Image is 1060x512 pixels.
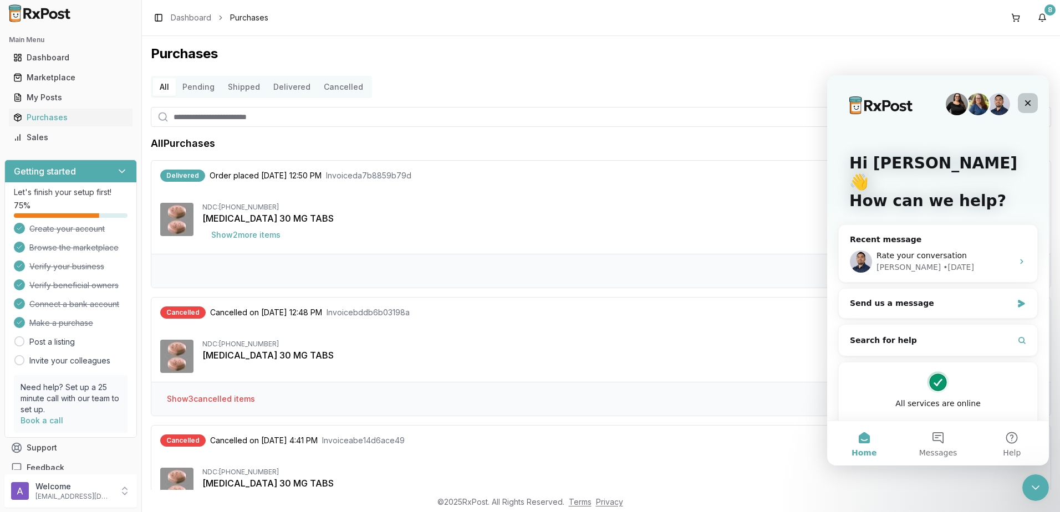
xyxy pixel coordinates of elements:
span: Invoice bddb6b03198a [327,307,410,318]
a: Dashboard [171,12,211,23]
button: Sales [4,129,137,146]
div: [MEDICAL_DATA] 30 MG TABS [202,477,1042,490]
a: Terms [569,497,592,506]
p: Let's finish your setup first! [14,187,128,198]
iframe: Intercom live chat [1022,474,1049,501]
button: Cancelled [317,78,370,96]
button: Delivered [267,78,317,96]
p: [EMAIL_ADDRESS][DOMAIN_NAME] [35,492,113,501]
a: Book a call [21,416,63,425]
div: NDC: [PHONE_NUMBER] [202,468,1042,477]
div: NDC: [PHONE_NUMBER] [202,203,1042,212]
a: My Posts [9,88,132,107]
div: Cancelled [160,306,206,319]
nav: breadcrumb [171,12,268,23]
span: Cancelled on [DATE] 12:48 PM [210,307,322,318]
p: Need help? Set up a 25 minute call with our team to set up. [21,382,121,415]
a: Privacy [596,497,623,506]
h1: Purchases [151,45,1051,63]
span: Make a purchase [29,318,93,329]
p: Welcome [35,481,113,492]
span: Browse the marketplace [29,242,119,253]
button: Support [4,438,137,458]
span: Create your account [29,223,105,234]
div: NDC: [PHONE_NUMBER] [202,340,1042,349]
h1: All Purchases [151,136,215,151]
div: Marketplace [13,72,128,83]
div: [MEDICAL_DATA] 30 MG TABS [202,349,1042,362]
span: Verify beneficial owners [29,280,119,291]
div: My Posts [13,92,128,103]
button: Feedback [4,458,137,478]
span: Connect a bank account [29,299,119,310]
button: All [153,78,176,96]
iframe: Intercom live chat [827,75,1049,465]
a: Purchases [9,107,132,127]
span: Cancelled on [DATE] 4:41 PM [210,435,318,446]
a: Post a listing [29,336,75,347]
button: Marketplace [4,69,137,86]
img: RxPost Logo [4,4,75,22]
a: Dashboard [9,48,132,68]
button: Show3cancelled items [158,389,264,409]
a: Invite your colleagues [29,355,110,366]
button: Dashboard [4,49,137,66]
span: 75 % [14,200,30,211]
button: Purchases [4,109,137,126]
a: Sales [9,127,132,147]
div: Delivered [160,170,205,182]
h3: Getting started [14,165,76,178]
button: Pending [176,78,221,96]
button: 8 [1033,9,1051,27]
span: Invoice abe14d6ace49 [322,435,405,446]
div: Cancelled [160,434,206,447]
span: Feedback [27,462,64,473]
span: Verify your business [29,261,104,272]
img: Otezla 30 MG TABS [160,468,193,501]
div: 8 [1044,4,1056,16]
img: User avatar [11,482,29,500]
span: Order placed [DATE] 12:50 PM [210,170,322,181]
div: Dashboard [13,52,128,63]
button: My Posts [4,89,137,106]
span: Purchases [230,12,268,23]
div: [MEDICAL_DATA] 30 MG TABS [202,212,1042,225]
img: Otezla 30 MG TABS [160,340,193,373]
span: Invoice da7b8859b79d [326,170,411,181]
img: Otezla 30 MG TABS [160,203,193,236]
button: Shipped [221,78,267,96]
h2: Main Menu [9,35,132,44]
button: Show2more items [202,225,289,245]
div: Purchases [13,112,128,123]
